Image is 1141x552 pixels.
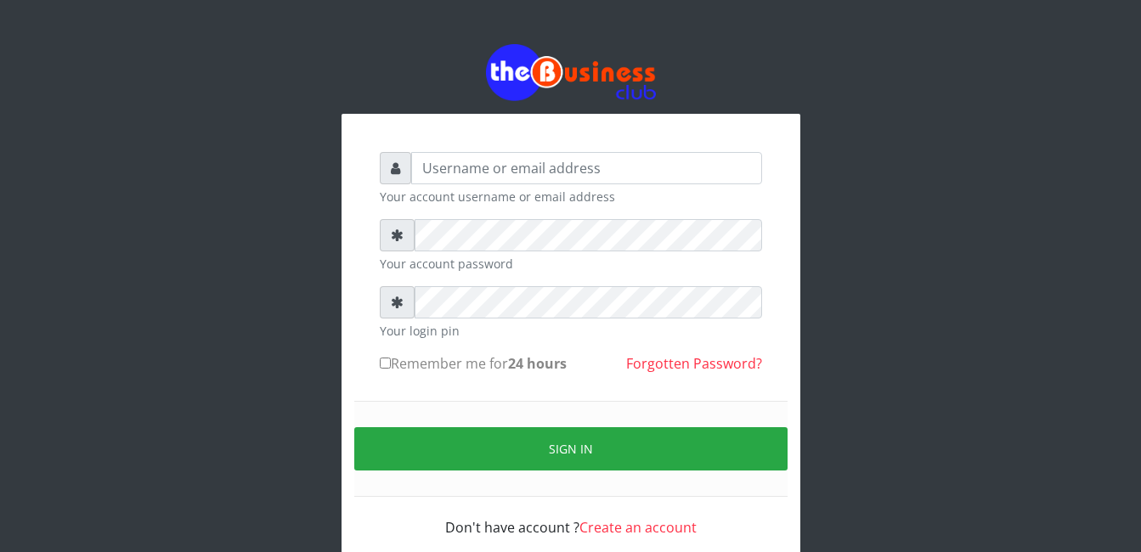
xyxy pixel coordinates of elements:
[380,188,762,206] small: Your account username or email address
[380,497,762,538] div: Don't have account ?
[380,322,762,340] small: Your login pin
[626,354,762,373] a: Forgotten Password?
[380,358,391,369] input: Remember me for24 hours
[508,354,567,373] b: 24 hours
[380,255,762,273] small: Your account password
[411,152,762,184] input: Username or email address
[354,427,788,470] button: Sign in
[579,518,697,537] a: Create an account
[380,353,567,374] label: Remember me for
